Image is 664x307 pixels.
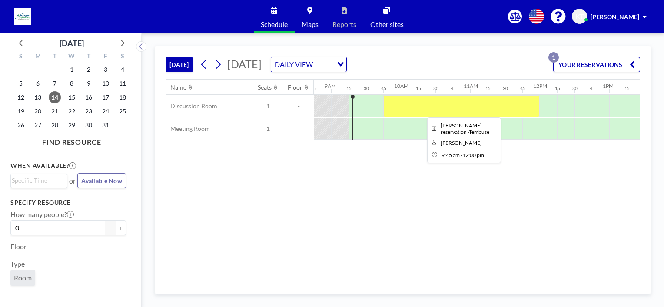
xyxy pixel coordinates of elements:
div: Floor [288,83,302,91]
div: [DATE] [60,37,84,49]
button: YOUR RESERVATIONS1 [553,57,640,72]
span: Discussion Room [166,102,217,110]
span: Wednesday, October 29, 2025 [66,119,78,131]
span: Sunday, October 26, 2025 [15,119,27,131]
span: Monday, October 13, 2025 [32,91,44,103]
span: Meeting Room [166,125,210,133]
span: Sunday, October 5, 2025 [15,77,27,90]
div: Seats [258,83,272,91]
span: Tuesday, October 21, 2025 [49,105,61,117]
span: Tuesday, October 14, 2025 [49,91,61,103]
div: 45 [381,86,386,91]
div: 45 [590,86,595,91]
span: Other sites [370,21,404,28]
span: Tuesday, October 7, 2025 [49,77,61,90]
span: Thursday, October 2, 2025 [83,63,95,76]
span: Sunday, October 12, 2025 [15,91,27,103]
span: 9:45 AM [442,152,460,158]
span: Schedule [261,21,288,28]
span: Keith's reservation -Tembuse [441,122,489,135]
span: Saturday, October 25, 2025 [116,105,129,117]
span: Wednesday, October 22, 2025 [66,105,78,117]
span: - [461,152,462,158]
button: - [105,220,116,235]
span: Maps [302,21,319,28]
div: S [13,51,30,63]
div: 45 [520,86,525,91]
div: Name [170,83,186,91]
div: 15 [416,86,421,91]
span: Monday, October 6, 2025 [32,77,44,90]
span: or [69,177,76,185]
img: organization-logo [14,8,31,25]
div: 12PM [533,83,547,89]
span: Thursday, October 9, 2025 [83,77,95,90]
div: 10AM [394,83,408,89]
span: Saturday, October 18, 2025 [116,91,129,103]
div: Search for option [11,174,67,187]
span: Keith Tan [441,140,482,146]
label: How many people? [10,210,74,219]
span: Tuesday, October 28, 2025 [49,119,61,131]
span: Reports [332,21,356,28]
div: S [114,51,131,63]
div: 15 [346,86,352,91]
div: 9AM [325,83,336,89]
div: 30 [503,86,508,91]
div: T [46,51,63,63]
label: Type [10,260,25,268]
span: Friday, October 17, 2025 [100,91,112,103]
div: 15 [624,86,630,91]
div: 30 [364,86,369,91]
span: Room [14,274,32,282]
input: Search for option [315,59,332,70]
label: Floor [10,242,27,251]
button: [DATE] [166,57,193,72]
span: Saturday, October 11, 2025 [116,77,129,90]
span: Sunday, October 19, 2025 [15,105,27,117]
span: Available Now [81,177,122,184]
div: 11AM [464,83,478,89]
span: - [283,102,314,110]
span: Friday, October 31, 2025 [100,119,112,131]
span: 1 [253,125,283,133]
span: - [283,125,314,133]
span: Wednesday, October 8, 2025 [66,77,78,90]
span: Friday, October 24, 2025 [100,105,112,117]
span: [PERSON_NAME] [591,13,639,20]
span: Wednesday, October 1, 2025 [66,63,78,76]
div: 15 [485,86,491,91]
h4: FIND RESOURCE [10,134,133,147]
span: Monday, October 20, 2025 [32,105,44,117]
span: 1 [253,102,283,110]
button: Available Now [77,173,126,188]
div: 30 [433,86,438,91]
div: T [80,51,97,63]
div: F [97,51,114,63]
span: Monday, October 27, 2025 [32,119,44,131]
div: Search for option [271,57,346,72]
p: 1 [548,52,559,63]
span: 12:00 PM [462,152,484,158]
div: 15 [555,86,560,91]
div: M [30,51,46,63]
button: + [116,220,126,235]
div: 45 [312,86,317,91]
span: Thursday, October 16, 2025 [83,91,95,103]
span: Saturday, October 4, 2025 [116,63,129,76]
span: Thursday, October 30, 2025 [83,119,95,131]
span: Friday, October 10, 2025 [100,77,112,90]
div: 1PM [603,83,614,89]
span: DAILY VIEW [273,59,315,70]
div: 30 [572,86,578,91]
div: 45 [451,86,456,91]
span: Thursday, October 23, 2025 [83,105,95,117]
span: KT [576,13,584,20]
h3: Specify resource [10,199,126,207]
div: W [63,51,80,63]
span: Wednesday, October 15, 2025 [66,91,78,103]
span: [DATE] [227,57,262,70]
input: Search for option [12,176,62,185]
span: Friday, October 3, 2025 [100,63,112,76]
